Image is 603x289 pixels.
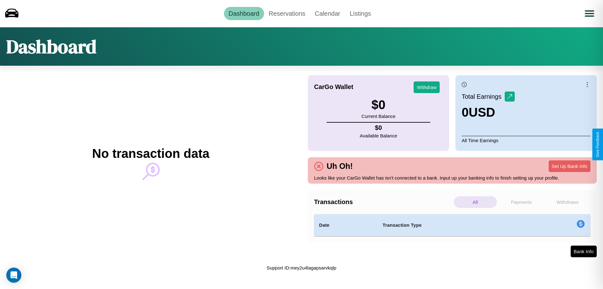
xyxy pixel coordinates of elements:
p: Total Earnings [462,91,505,102]
h3: $ 0 [361,98,395,112]
h4: Transactions [314,198,452,206]
button: Open menu [581,5,598,22]
a: Listings [345,7,376,20]
h1: Dashboard [6,34,96,59]
p: Payments [500,196,543,208]
button: Bank Info [571,246,597,257]
p: Available Balance [360,131,397,140]
div: Open Intercom Messenger [6,268,21,283]
button: Set Up Bank Info [549,160,590,172]
a: Calendar [310,7,345,20]
p: All [454,196,497,208]
h4: Transaction Type [383,221,525,229]
h4: Uh Oh! [323,162,356,171]
p: Withdraws [546,196,589,208]
h4: Date [319,221,372,229]
h4: $ 0 [360,124,397,131]
p: Support ID: mey2u4lagapsarvkqlp [267,264,336,272]
h2: No transaction data [92,147,209,161]
table: simple table [314,214,590,236]
h3: 0 USD [462,105,515,119]
p: Looks like your CarGo Wallet has isn't connected to a bank. Input up your banking info to finish ... [314,174,590,182]
button: Withdraw [414,81,440,93]
p: All Time Earnings [462,136,590,145]
p: Current Balance [361,112,395,120]
a: Reservations [264,7,310,20]
h4: CarGo Wallet [314,83,353,91]
a: Dashboard [224,7,264,20]
div: Give Feedback [595,132,600,157]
